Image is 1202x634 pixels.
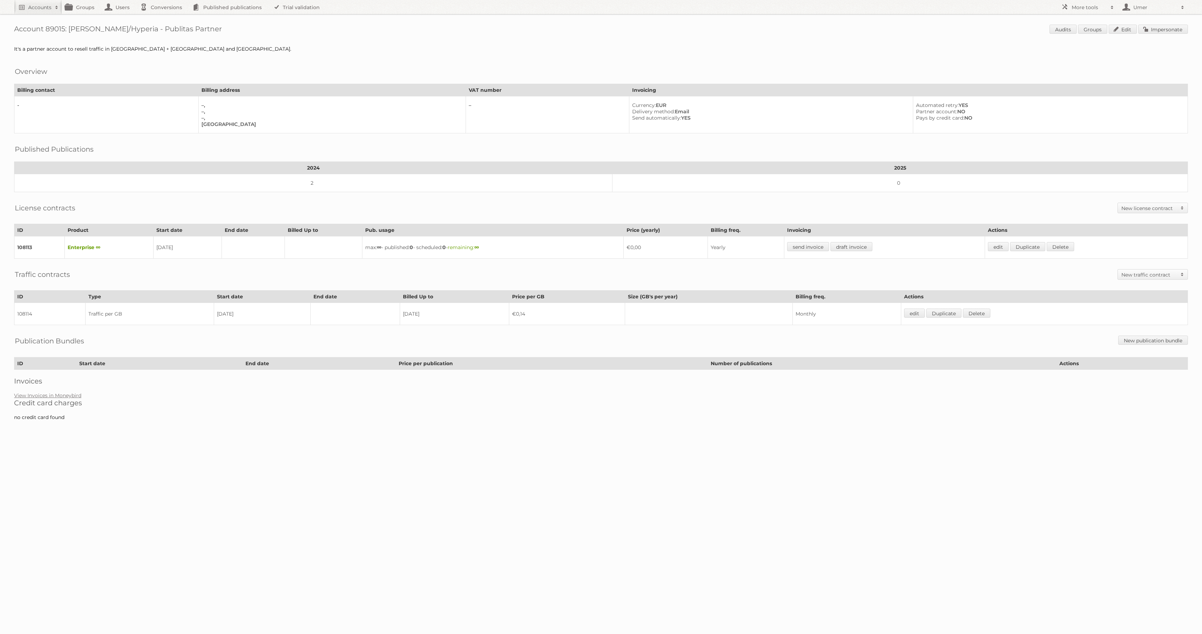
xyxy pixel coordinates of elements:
[14,357,76,370] th: ID
[916,102,959,108] span: Automated retry:
[787,242,829,251] a: send invoice
[201,102,460,108] div: –,
[830,242,872,251] a: draft invoice
[623,236,708,259] td: €0,00
[625,291,792,303] th: Size (GB's per year)
[1177,270,1188,279] span: Toggle
[466,96,629,133] td: –
[377,244,381,251] strong: ∞
[1072,4,1107,11] h2: More tools
[509,291,625,303] th: Price per GB
[362,224,623,236] th: Pub. usage
[985,224,1188,236] th: Actions
[410,244,413,251] strong: 0
[988,242,1009,251] a: edit
[14,46,1188,52] div: It's a partner account to resell traffic in [GEOGRAPHIC_DATA] + [GEOGRAPHIC_DATA] and [GEOGRAPHIC...
[474,244,479,251] strong: ∞
[242,357,396,370] th: End date
[963,309,990,318] a: Delete
[1118,336,1188,345] a: New publication bundle
[632,108,907,115] div: Email
[632,102,656,108] span: Currency:
[612,162,1188,174] th: 2025
[14,303,86,325] td: 108114
[400,303,509,325] td: [DATE]
[916,102,1182,108] div: YES
[708,357,1057,370] th: Number of publications
[793,303,901,325] td: Monthly
[916,115,964,121] span: Pays by credit card:
[784,224,985,236] th: Invoicing
[201,108,460,115] div: –,
[1078,25,1107,34] a: Groups
[793,291,901,303] th: Billing freq.
[1121,205,1177,212] h2: New license contract
[1050,25,1077,34] a: Audits
[901,291,1188,303] th: Actions
[214,303,310,325] td: [DATE]
[916,108,957,115] span: Partner account:
[1121,271,1177,278] h2: New traffic contract
[1138,25,1188,34] a: Impersonate
[926,309,961,318] a: Duplicate
[916,108,1182,115] div: NO
[14,224,65,236] th: ID
[14,162,612,174] th: 2024
[1056,357,1188,370] th: Actions
[442,244,446,251] strong: 0
[400,291,509,303] th: Billed Up to
[632,115,681,121] span: Send automatically:
[17,102,193,108] div: -
[612,174,1188,192] td: 0
[1010,242,1045,251] a: Duplicate
[14,291,86,303] th: ID
[28,4,51,11] h2: Accounts
[311,291,400,303] th: End date
[629,84,1188,96] th: Invoicing
[1109,25,1137,34] a: Edit
[708,236,784,259] td: Yearly
[15,336,84,346] h2: Publication Bundles
[1132,4,1177,11] h2: Umer
[14,84,199,96] th: Billing contact
[64,224,153,236] th: Product
[76,357,243,370] th: Start date
[214,291,310,303] th: Start date
[14,25,1188,35] h1: Account 89015: [PERSON_NAME]/Hyperia - Publitas Partner
[198,84,466,96] th: Billing address
[623,224,708,236] th: Price (yearly)
[14,377,1188,385] h2: Invoices
[15,66,47,77] h2: Overview
[632,115,907,121] div: YES
[153,236,222,259] td: [DATE]
[396,357,708,370] th: Price per publication
[904,309,925,318] a: edit
[15,269,70,280] h2: Traffic contracts
[201,121,460,127] div: [GEOGRAPHIC_DATA]
[86,303,214,325] td: Traffic per GB
[14,236,65,259] td: 108113
[15,203,75,213] h2: License contracts
[1118,203,1188,213] a: New license contract
[64,236,153,259] td: Enterprise ∞
[14,399,1188,407] h2: Credit card charges
[14,174,612,192] td: 2
[201,115,460,121] div: –,
[362,236,623,259] td: max: - published: - scheduled: -
[1177,203,1188,213] span: Toggle
[708,224,784,236] th: Billing freq.
[466,84,629,96] th: VAT number
[15,144,94,154] h2: Published Publications
[86,291,214,303] th: Type
[632,108,675,115] span: Delivery method:
[1118,270,1188,279] a: New traffic contract
[14,392,81,399] a: View Invoices in Moneybird
[222,224,285,236] th: End date
[153,224,222,236] th: Start date
[916,115,1182,121] div: NO
[632,102,907,108] div: EUR
[448,244,479,251] span: remaining:
[285,224,362,236] th: Billed Up to
[509,303,625,325] td: €0,14
[1047,242,1074,251] a: Delete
